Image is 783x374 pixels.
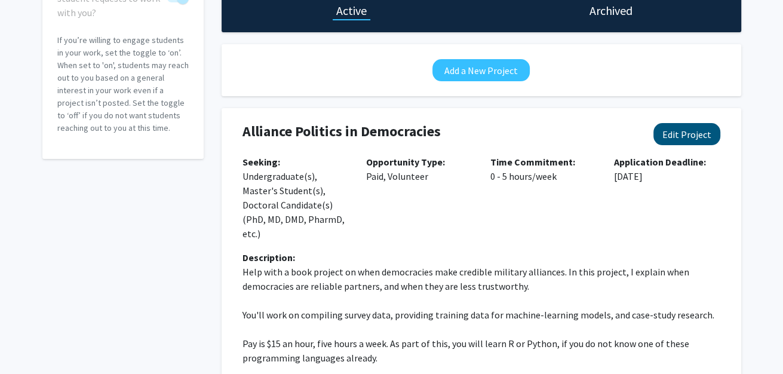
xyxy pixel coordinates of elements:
[366,156,445,168] b: Opportunity Type:
[242,123,634,140] h4: Alliance Politics in Democracies
[242,336,720,365] p: Pay is $15 an hour, five hours a week. As part of this, you will learn R or Python, if you do not...
[57,34,189,134] p: If you’re willing to engage students in your work, set the toggle to ‘on’. When set to 'on', stud...
[9,320,51,365] iframe: Chat
[242,155,349,241] p: Undergraduate(s), Master's Student(s), Doctoral Candidate(s) (PhD, MD, DMD, PharmD, etc.)
[242,308,720,322] p: You'll work on compiling survey data, providing training data for machine-learning models, and ca...
[614,155,720,183] p: [DATE]
[336,2,367,19] h1: Active
[614,156,706,168] b: Application Deadline:
[490,156,575,168] b: Time Commitment:
[242,250,720,265] div: Description:
[589,2,632,19] h1: Archived
[490,155,597,183] p: 0 - 5 hours/week
[242,156,280,168] b: Seeking:
[242,265,720,293] p: Help with a book project on when democracies make credible military alliances. In this project, I...
[653,123,720,145] button: Edit Project
[366,155,472,183] p: Paid, Volunteer
[432,59,530,81] button: Add a New Project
